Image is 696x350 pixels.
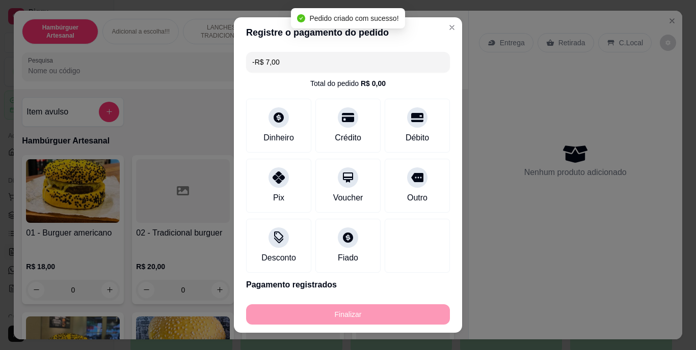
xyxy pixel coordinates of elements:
[261,252,296,264] div: Desconto
[338,252,358,264] div: Fiado
[310,78,386,89] div: Total do pedido
[407,192,427,204] div: Outro
[234,17,462,48] header: Registre o pagamento do pedido
[309,14,398,22] span: Pedido criado com sucesso!
[263,132,294,144] div: Dinheiro
[252,52,444,72] input: Ex.: hambúrguer de cordeiro
[335,132,361,144] div: Crédito
[246,279,450,291] p: Pagamento registrados
[333,192,363,204] div: Voucher
[297,14,305,22] span: check-circle
[361,78,386,89] div: R$ 0,00
[444,19,460,36] button: Close
[406,132,429,144] div: Débito
[273,192,284,204] div: Pix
